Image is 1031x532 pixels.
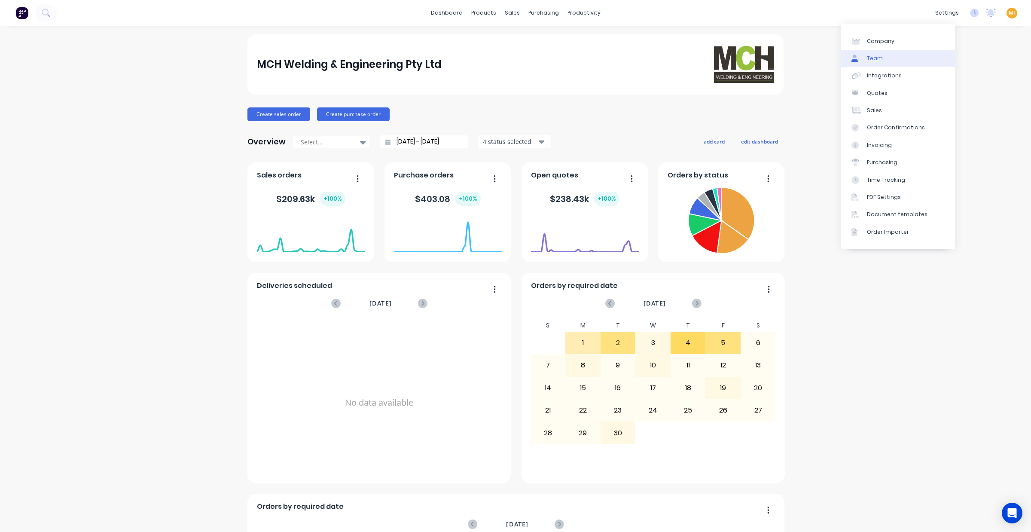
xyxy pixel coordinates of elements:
div: 7 [531,355,565,376]
div: T [601,319,636,332]
span: Sales orders [257,170,302,180]
div: 4 [671,332,705,354]
a: Sales [841,102,955,119]
img: Factory [15,6,28,19]
div: 30 [601,422,635,443]
button: Create purchase order [317,107,390,121]
div: Sales [867,107,882,114]
div: $ 403.08 [415,192,481,206]
div: 17 [636,377,670,399]
div: 2 [601,332,635,354]
button: add card [698,136,730,147]
div: 16 [601,377,635,399]
div: 19 [706,377,740,399]
a: dashboard [427,6,467,19]
div: S [531,319,566,332]
button: edit dashboard [735,136,784,147]
div: 28 [531,422,565,443]
button: Create sales order [247,107,310,121]
div: MCH Welding & Engineering Pty Ltd [257,56,442,73]
div: Invoicing [867,141,892,149]
div: settings [931,6,963,19]
div: + 100 % [320,192,345,206]
div: 15 [566,377,600,399]
div: Document templates [867,211,927,218]
div: PDF Settings [867,193,901,201]
span: Orders by required date [257,501,344,512]
div: Order Importer [867,228,909,236]
div: W [635,319,671,332]
a: Time Tracking [841,171,955,188]
div: Integrations [867,72,902,79]
span: Orders by status [668,170,728,180]
div: 13 [741,355,775,376]
div: 4 status selected [483,137,537,146]
div: Time Tracking [867,176,905,184]
div: T [671,319,706,332]
div: products [467,6,500,19]
div: No data available [257,319,502,486]
span: [DATE] [506,520,528,529]
div: M [565,319,601,332]
div: + 100 % [455,192,481,206]
div: Quotes [867,89,888,97]
a: Company [841,32,955,49]
span: Purchase orders [394,170,454,180]
div: 9 [601,355,635,376]
div: productivity [563,6,605,19]
div: 22 [566,400,600,421]
div: Open Intercom Messenger [1002,503,1022,523]
a: Document templates [841,206,955,223]
div: 1 [566,332,600,354]
a: Integrations [841,67,955,84]
span: [DATE] [644,299,666,308]
span: MI [1009,9,1015,17]
div: 3 [636,332,670,354]
a: Invoicing [841,137,955,154]
div: 24 [636,400,670,421]
div: Order Confirmations [867,124,925,131]
div: 5 [706,332,740,354]
div: $ 209.63k [276,192,345,206]
span: Deliveries scheduled [257,281,332,291]
div: 14 [531,377,565,399]
div: purchasing [524,6,563,19]
div: 26 [706,400,740,421]
div: Team [867,55,883,62]
a: Order Importer [841,223,955,241]
div: sales [500,6,524,19]
a: PDF Settings [841,189,955,206]
span: Open quotes [531,170,578,180]
a: Purchasing [841,154,955,171]
div: 20 [741,377,775,399]
button: 4 status selected [478,135,551,148]
div: $ 238.43k [550,192,619,206]
a: Quotes [841,85,955,102]
a: Order Confirmations [841,119,955,136]
a: Team [841,50,955,67]
div: 6 [741,332,775,354]
div: 11 [671,355,705,376]
div: S [741,319,776,332]
div: 21 [531,400,565,421]
div: 8 [566,355,600,376]
div: 10 [636,355,670,376]
div: Company [867,37,894,45]
div: 23 [601,400,635,421]
div: 27 [741,400,775,421]
div: Overview [247,133,286,150]
span: [DATE] [369,299,392,308]
div: 18 [671,377,705,399]
div: + 100 % [594,192,619,206]
img: MCH Welding & Engineering Pty Ltd [714,46,774,83]
div: 29 [566,422,600,443]
div: Purchasing [867,159,897,166]
div: 12 [706,355,740,376]
div: 25 [671,400,705,421]
div: F [705,319,741,332]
